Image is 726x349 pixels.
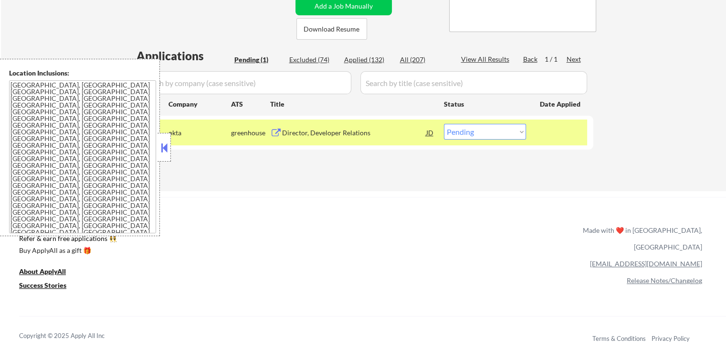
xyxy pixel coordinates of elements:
[19,266,79,278] a: About ApplyAll
[344,55,392,65] div: Applied (132)
[19,247,115,254] div: Buy ApplyAll as a gift 🎁
[19,281,66,289] u: Success Stories
[137,71,351,94] input: Search by company (case sensitive)
[19,331,129,341] div: Copyright © 2025 Apply All Inc
[360,71,587,94] input: Search by title (case sensitive)
[19,280,79,292] a: Success Stories
[270,99,435,109] div: Title
[231,128,270,138] div: greenhouse
[168,99,231,109] div: Company
[592,335,646,342] a: Terms & Conditions
[444,95,526,112] div: Status
[461,55,512,64] div: View All Results
[19,235,383,245] a: Refer & earn free applications 👯‍♀️
[590,260,702,268] a: [EMAIL_ADDRESS][DOMAIN_NAME]
[540,99,582,109] div: Date Applied
[19,245,115,257] a: Buy ApplyAll as a gift 🎁
[231,99,270,109] div: ATS
[425,124,435,141] div: JD
[137,50,231,62] div: Applications
[652,335,690,342] a: Privacy Policy
[523,55,538,64] div: Back
[282,128,426,138] div: Director, Developer Relations
[234,55,282,65] div: Pending (1)
[627,276,702,284] a: Release Notes/Changelog
[19,267,66,275] u: About ApplyAll
[168,128,231,138] div: okta
[400,55,448,65] div: All (207)
[9,68,156,78] div: Location Inclusions:
[545,55,567,64] div: 1 / 1
[289,55,337,65] div: Excluded (74)
[579,222,702,255] div: Made with ❤️ in [GEOGRAPHIC_DATA], [GEOGRAPHIC_DATA]
[567,55,582,64] div: Next
[296,18,367,40] button: Download Resume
